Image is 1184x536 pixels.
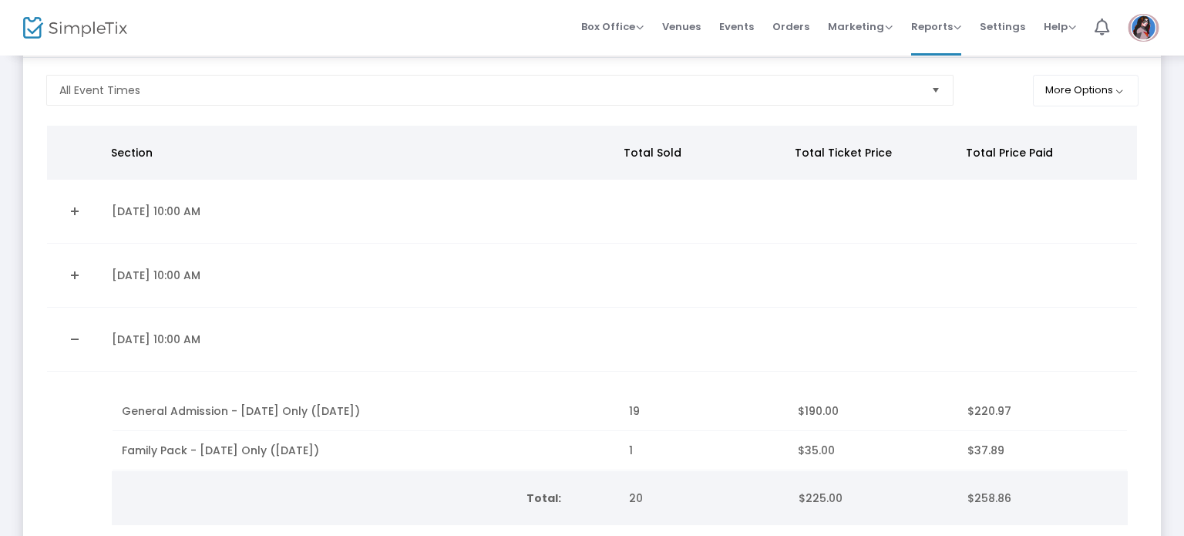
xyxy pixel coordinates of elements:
[113,392,1127,470] div: Data table
[772,7,809,46] span: Orders
[719,7,754,46] span: Events
[122,443,319,458] span: Family Pack - [DATE] Only ([DATE])
[925,76,947,105] button: Select
[56,327,93,352] a: Collapse Details
[629,443,633,458] span: 1
[56,199,93,224] a: Expand Details
[798,403,839,419] span: $190.00
[798,443,835,458] span: $35.00
[1033,75,1139,106] button: More Options
[56,263,93,288] a: Expand Details
[629,490,643,506] span: 20
[980,7,1025,46] span: Settings
[828,19,893,34] span: Marketing
[967,490,1011,506] span: $258.86
[103,180,620,244] td: [DATE] 10:00 AM
[526,490,561,506] b: Total:
[1044,19,1076,34] span: Help
[967,403,1011,419] span: $220.97
[614,126,785,180] th: Total Sold
[967,443,1004,458] span: $37.89
[102,126,615,180] th: Section
[581,19,644,34] span: Box Office
[966,145,1053,160] span: Total Price Paid
[911,19,961,34] span: Reports
[629,403,640,419] span: 19
[122,403,360,419] span: General Admission - [DATE] Only ([DATE])
[799,490,843,506] span: $225.00
[795,145,892,160] span: Total Ticket Price
[662,7,701,46] span: Venues
[59,83,140,98] span: All Event Times
[103,308,620,372] td: [DATE] 10:00 AM
[103,244,620,308] td: [DATE] 10:00 AM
